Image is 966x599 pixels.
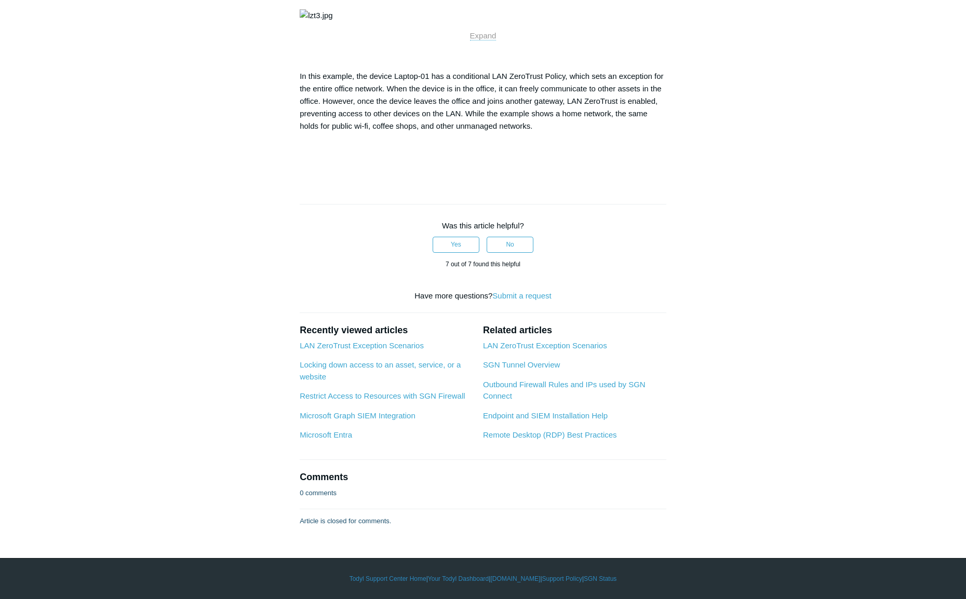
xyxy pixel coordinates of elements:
[470,31,497,40] a: Expand
[442,221,524,230] span: Was this article helpful?
[300,411,415,420] a: Microsoft Graph SIEM Integration
[433,237,479,252] button: This article was helpful
[483,323,666,337] h2: Related articles
[300,470,666,484] h2: Comments
[300,9,333,22] img: lzt3.jpg
[428,574,489,583] a: Your Todyl Dashboard
[300,360,461,381] a: Locking down access to an asset, service, or a website
[483,411,608,420] a: Endpoint and SIEM Installation Help
[182,574,784,583] div: | | | |
[584,574,616,583] a: SGN Status
[483,360,560,369] a: SGN Tunnel Overview
[483,341,607,350] a: LAN ZeroTrust Exception Scenarios
[300,290,666,302] div: Have more questions?
[446,261,520,268] span: 7 out of 7 found this helpful
[300,323,473,337] h2: Recently viewed articles
[483,380,646,401] a: Outbound Firewall Rules and IPs used by SGN Connect
[483,430,617,439] a: Remote Desktop (RDP) Best Practices
[300,516,391,526] p: Article is closed for comments.
[490,574,540,583] a: [DOMAIN_NAME]
[492,291,551,300] a: Submit a request
[300,430,352,439] a: Microsoft Entra
[300,488,337,498] p: 0 comments
[470,31,497,40] span: Expand
[300,341,424,350] a: LAN ZeroTrust Exception Scenarios
[487,237,533,252] button: This article was not helpful
[542,574,582,583] a: Support Policy
[300,70,666,132] p: In this example, the device Laptop-01 has a conditional LAN ZeroTrust Policy, which sets an excep...
[300,391,465,400] a: Restrict Access to Resources with SGN Firewall
[350,574,426,583] a: Todyl Support Center Home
